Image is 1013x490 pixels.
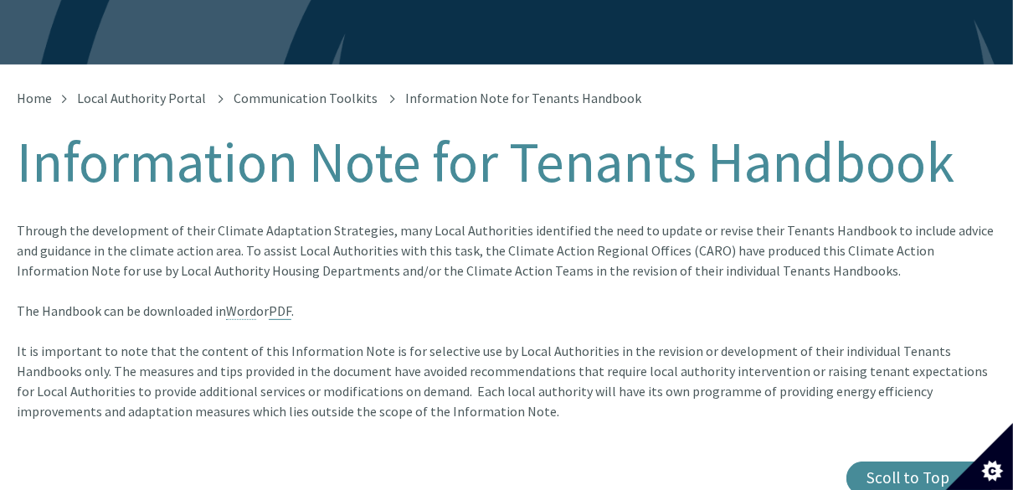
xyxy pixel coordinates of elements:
a: Local Authority Portal [77,90,206,106]
a: Communication Toolkits [234,90,378,106]
span: Information Note for Tenants Handbook [405,90,641,106]
button: Set cookie preferences [946,423,1013,490]
h1: Information Note for Tenants Handbook [17,132,996,193]
a: PDF [269,302,291,320]
a: Word [226,302,256,320]
a: Home [17,90,52,106]
article: Through the development of their Climate Adaptation Strategies, many Local Authorities identified... [17,220,996,421]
